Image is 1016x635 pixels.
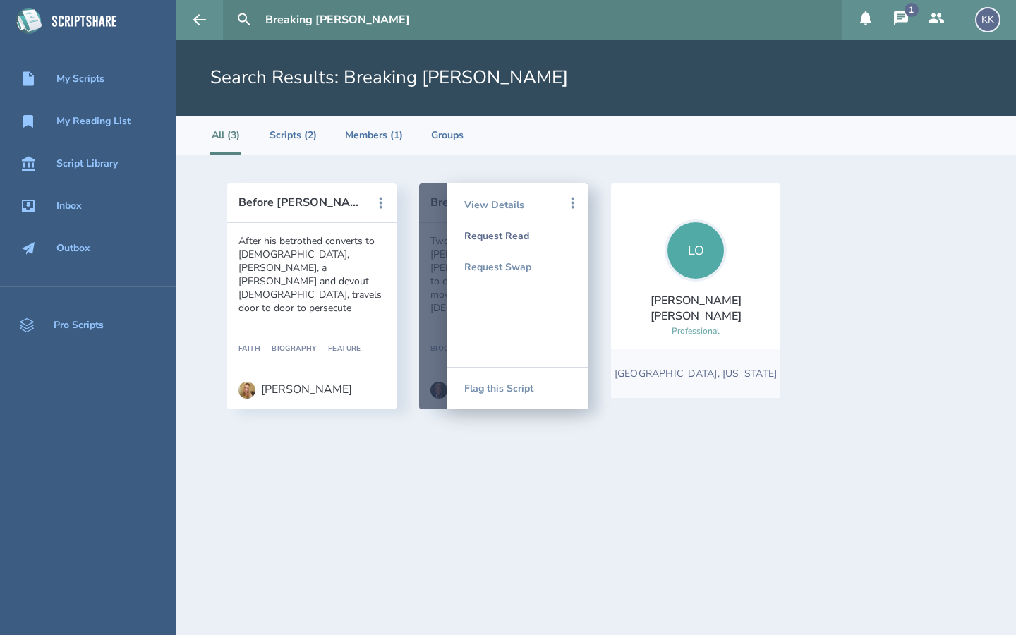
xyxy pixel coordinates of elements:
[622,293,769,324] div: [PERSON_NAME] [PERSON_NAME]
[464,251,571,282] div: Request Swap
[238,345,260,353] div: Faith
[464,189,571,220] div: View Details
[238,196,365,209] button: Before [PERSON_NAME]
[672,324,720,338] div: Professional
[622,219,769,338] a: LO[PERSON_NAME] [PERSON_NAME]Professional
[431,116,464,155] li: Groups
[905,3,919,17] div: 1
[238,234,385,316] div: After his betrothed converts to [DEMOGRAPHIC_DATA], [PERSON_NAME], a [PERSON_NAME] and devout [DE...
[56,158,118,169] div: Script Library
[238,375,352,406] a: [PERSON_NAME]
[317,345,361,353] div: Feature
[54,320,104,331] div: Pro Scripts
[56,200,82,212] div: Inbox
[345,116,403,155] li: Members (1)
[270,116,317,155] li: Scripts (2)
[665,219,727,282] div: LO
[210,65,568,90] h1: Search Results : Breaking [PERSON_NAME]
[56,116,131,127] div: My Reading List
[261,383,352,396] div: [PERSON_NAME]
[611,349,780,398] div: [GEOGRAPHIC_DATA], [US_STATE]
[975,7,1000,32] div: KK
[238,382,255,399] img: user_1643063928-crop.jpg
[464,220,571,251] div: Request Read
[464,368,571,409] div: Flag this Script
[56,243,90,254] div: Outbox
[56,73,104,85] div: My Scripts
[210,116,241,155] li: All (3)
[260,345,317,353] div: Biography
